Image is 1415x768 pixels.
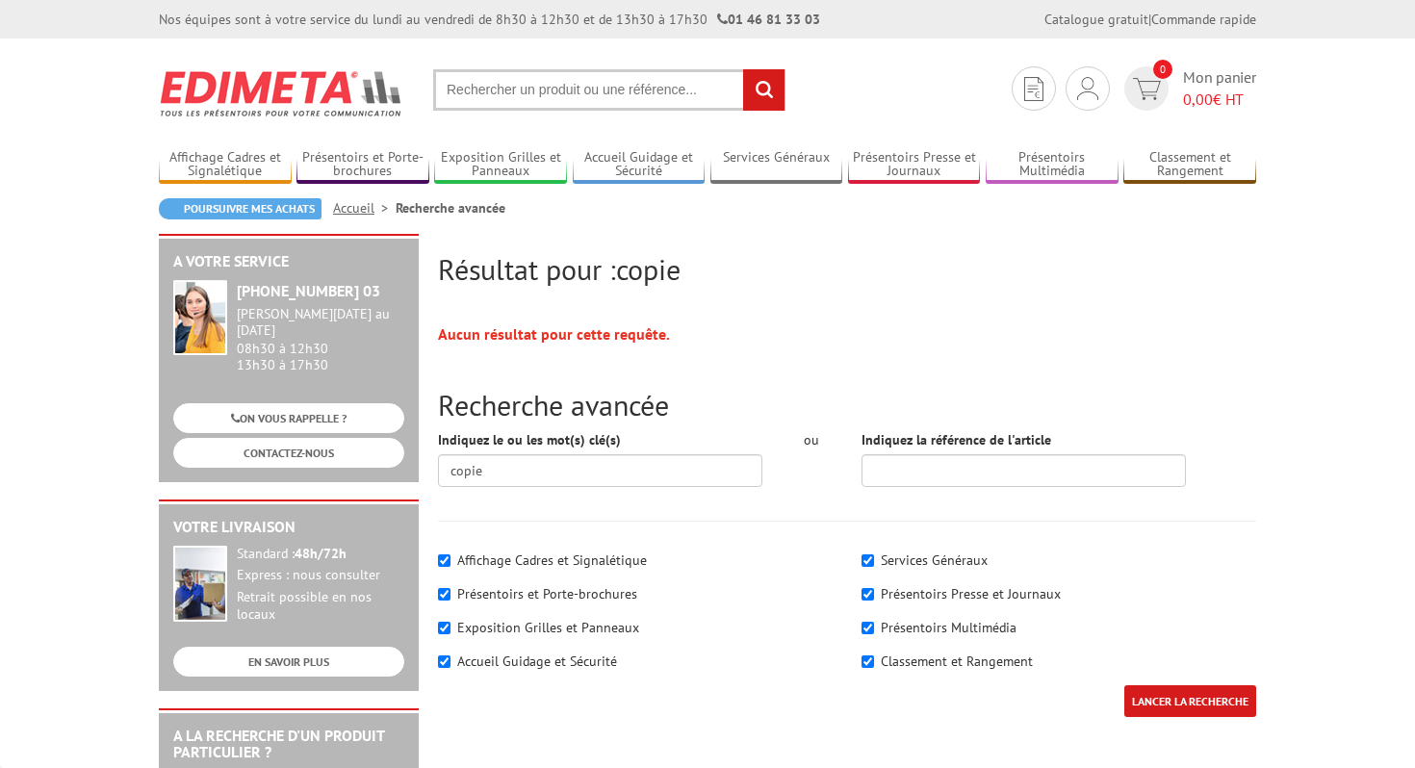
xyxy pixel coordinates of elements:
input: Exposition Grilles et Panneaux [438,622,450,634]
a: Classement et Rangement [1123,149,1256,181]
div: | [1044,10,1256,29]
div: Nos équipes sont à votre service du lundi au vendredi de 8h30 à 12h30 et de 13h30 à 17h30 [159,10,820,29]
div: Express : nous consulter [237,567,404,584]
label: Affichage Cadres et Signalétique [457,551,647,569]
input: rechercher [743,69,785,111]
input: Services Généraux [862,554,874,567]
span: 0 [1153,60,1172,79]
label: Présentoirs et Porte-brochures [457,585,637,602]
label: Indiquez le ou les mot(s) clé(s) [438,430,621,449]
img: Edimeta [159,58,404,129]
strong: 48h/72h [295,545,347,562]
input: Rechercher un produit ou une référence... [433,69,785,111]
a: Présentoirs et Porte-brochures [296,149,429,181]
label: Exposition Grilles et Panneaux [457,619,639,636]
label: Indiquez la référence de l'article [862,430,1051,449]
div: 08h30 à 12h30 13h30 à 17h30 [237,306,404,372]
a: Poursuivre mes achats [159,198,322,219]
label: Présentoirs Presse et Journaux [881,585,1061,602]
img: devis rapide [1133,78,1161,100]
label: Classement et Rangement [881,653,1033,670]
h2: A votre service [173,253,404,270]
a: Catalogue gratuit [1044,11,1148,28]
input: Accueil Guidage et Sécurité [438,655,450,668]
input: Présentoirs Multimédia [862,622,874,634]
span: Mon panier [1183,66,1256,111]
a: Exposition Grilles et Panneaux [434,149,567,181]
img: devis rapide [1077,77,1098,100]
a: devis rapide 0 Mon panier 0,00€ HT [1119,66,1256,111]
a: EN SAVOIR PLUS [173,647,404,677]
span: € HT [1183,89,1256,111]
div: Retrait possible en nos locaux [237,589,404,624]
span: 0,00 [1183,90,1213,109]
a: ON VOUS RAPPELLE ? [173,403,404,433]
a: Présentoirs Presse et Journaux [848,149,981,181]
span: copie [616,250,681,288]
h2: Votre livraison [173,519,404,536]
label: Accueil Guidage et Sécurité [457,653,617,670]
a: Services Généraux [710,149,843,181]
strong: [PHONE_NUMBER] 03 [237,281,380,300]
input: Présentoirs et Porte-brochures [438,588,450,601]
a: Accueil Guidage et Sécurité [573,149,706,181]
img: devis rapide [1024,77,1043,101]
input: Présentoirs Presse et Journaux [862,588,874,601]
strong: Aucun résultat pour cette requête. [438,324,670,344]
label: Présentoirs Multimédia [881,619,1016,636]
a: Commande rapide [1151,11,1256,28]
a: Affichage Cadres et Signalétique [159,149,292,181]
h2: Résultat pour : [438,253,1256,285]
div: ou [791,430,833,449]
h2: Recherche avancée [438,389,1256,421]
label: Services Généraux [881,551,988,569]
img: widget-service.jpg [173,280,227,355]
a: Accueil [333,199,396,217]
img: widget-livraison.jpg [173,546,227,622]
div: Standard : [237,546,404,563]
input: LANCER LA RECHERCHE [1124,685,1256,717]
input: Classement et Rangement [862,655,874,668]
strong: 01 46 81 33 03 [717,11,820,28]
div: [PERSON_NAME][DATE] au [DATE] [237,306,404,339]
a: CONTACTEZ-NOUS [173,438,404,468]
h2: A la recherche d'un produit particulier ? [173,728,404,761]
li: Recherche avancée [396,198,505,218]
input: Affichage Cadres et Signalétique [438,554,450,567]
a: Présentoirs Multimédia [986,149,1119,181]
